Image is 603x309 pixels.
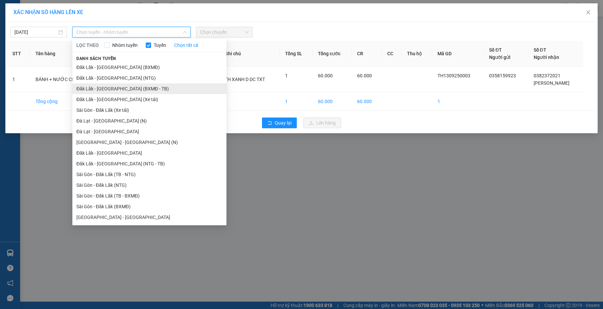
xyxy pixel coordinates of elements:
[382,41,402,67] th: CC
[72,169,226,180] li: Sài Gòn - Đăk Lăk (TB - NTG)
[30,41,101,67] th: Tên hàng
[72,62,226,73] li: Đăk Lăk - [GEOGRAPHIC_DATA] (BXMĐ)
[402,41,432,67] th: Thu hộ
[225,77,265,82] span: TH XANH D DC TXT
[72,105,226,115] li: Sài Gòn - Đăk Lăk (Xe tải)
[151,42,169,49] span: Tuyến
[110,42,140,49] span: Nhóm tuyến
[76,42,99,49] span: LỌC THEO
[72,83,226,94] li: Đăk Lăk - [GEOGRAPHIC_DATA] (BXMĐ - TB)
[432,41,484,67] th: Mã GD
[438,73,470,78] span: TH1309250003
[72,126,226,137] li: Đà Lạt - [GEOGRAPHIC_DATA]
[219,41,280,67] th: Ghi chú
[72,56,120,62] span: Danh sách tuyến
[72,137,226,148] li: [GEOGRAPHIC_DATA] - [GEOGRAPHIC_DATA] (N)
[285,73,288,78] span: 1
[313,41,352,67] th: Tổng cước
[313,92,352,111] td: 60.000
[183,30,187,34] span: down
[76,27,187,37] span: Chọn tuyến - nhóm tuyến
[318,73,333,78] span: 60.000
[280,41,313,67] th: Tổng SL
[30,67,101,92] td: BÁNH + NƯỚC CHANH
[352,41,382,67] th: CR
[13,9,83,15] span: XÁC NHẬN SỐ HÀNG LÊN XE
[267,121,272,126] span: rollback
[72,201,226,212] li: Sài Gòn - Đăk Lăk (BXMĐ)
[489,47,502,53] span: Số ĐT
[14,28,57,36] input: 13/09/2025
[275,119,291,127] span: Quay lại
[352,92,382,111] td: 60.000
[7,67,30,92] td: 1
[280,92,313,111] td: 1
[72,190,226,201] li: Sài Gòn - Đăk Lăk (TB - BXMĐ)
[534,47,546,53] span: Số ĐT
[262,118,297,128] button: rollbackQuay lại
[586,10,591,15] span: close
[174,42,198,49] a: Chọn tất cả
[30,92,101,111] td: Tổng cộng
[432,92,484,111] td: 1
[534,73,560,78] span: 0382372021
[200,27,249,37] span: Chọn chuyến
[72,148,226,158] li: Đăk Lăk - [GEOGRAPHIC_DATA]
[72,73,226,83] li: Đăk Lăk - [GEOGRAPHIC_DATA] (NTG)
[579,3,598,22] button: Close
[72,158,226,169] li: Đăk Lăk - [GEOGRAPHIC_DATA] (NTG - TB)
[72,212,226,223] li: [GEOGRAPHIC_DATA] - [GEOGRAPHIC_DATA]
[72,180,226,190] li: Sài Gòn - Đăk Lăk (NTG)
[489,73,516,78] span: 0358159923
[7,41,30,67] th: STT
[72,94,226,105] li: Đăk Lăk - [GEOGRAPHIC_DATA] (Xe tải)
[534,80,569,86] span: [PERSON_NAME]
[72,115,226,126] li: Đà Lạt - [GEOGRAPHIC_DATA] (N)
[304,118,341,128] button: uploadLên hàng
[534,55,559,60] span: Người nhận
[357,73,372,78] span: 60.000
[489,55,511,60] span: Người gửi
